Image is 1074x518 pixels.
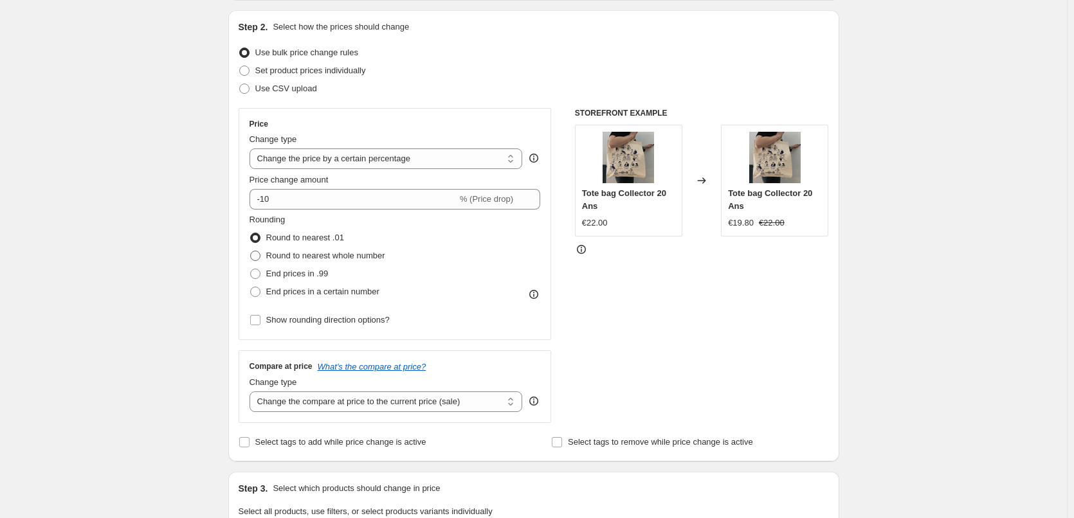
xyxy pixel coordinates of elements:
[239,21,268,33] h2: Step 2.
[255,84,317,93] span: Use CSV upload
[728,188,812,211] span: Tote bag Collector 20 Ans
[239,482,268,495] h2: Step 3.
[266,251,385,260] span: Round to nearest whole number
[527,395,540,407] div: help
[728,217,754,229] div: €19.80
[759,217,785,229] strike: €22.00
[575,108,829,118] h6: STOREFRONT EXAMPLE
[255,66,366,75] span: Set product prices individually
[250,189,457,210] input: -15
[460,194,513,204] span: % (Price drop)
[318,362,426,371] button: What's the compare at price?
[273,482,440,495] p: Select which products should change in price
[266,233,344,242] span: Round to nearest .01
[266,315,390,325] span: Show rounding direction options?
[266,269,329,278] span: End prices in .99
[250,361,313,371] h3: Compare at price
[582,188,666,211] span: Tote bag Collector 20 Ans
[250,119,268,129] h3: Price
[603,132,654,183] img: IMG_3438_80x.JPG
[250,377,297,387] span: Change type
[239,506,493,516] span: Select all products, use filters, or select products variants individually
[568,437,753,447] span: Select tags to remove while price change is active
[749,132,801,183] img: IMG_3438_80x.JPG
[527,152,540,165] div: help
[250,134,297,144] span: Change type
[266,287,379,296] span: End prices in a certain number
[250,175,329,184] span: Price change amount
[582,217,608,229] div: €22.00
[255,48,358,57] span: Use bulk price change rules
[273,21,409,33] p: Select how the prices should change
[250,215,286,224] span: Rounding
[255,437,426,447] span: Select tags to add while price change is active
